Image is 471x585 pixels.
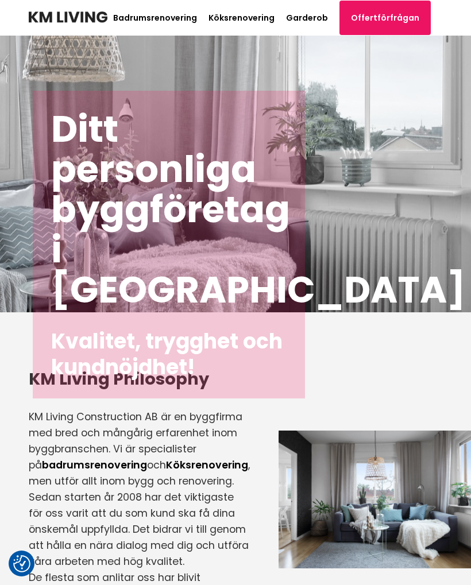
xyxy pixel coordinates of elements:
[51,109,287,310] h1: Ditt personliga byggföretag i [GEOGRAPHIC_DATA]
[29,367,250,390] h3: KM Living Philosophy
[13,555,30,572] img: Revisit consent button
[113,12,197,24] a: Badrumsrenovering
[339,1,431,35] a: Offertförfrågan
[42,458,147,472] a: badrumsrenovering
[51,328,287,380] h2: Kvalitet, trygghet och kundnöjdhet!
[29,489,250,569] p: Sedan starten år 2008 har det viktigaste för oss varit att du som kund ska få dina önskemål uppfy...
[286,12,328,24] a: Garderob
[29,11,107,23] img: KM Living
[209,12,275,24] a: Köksrenovering
[13,555,30,572] button: Samtyckesinställningar
[29,409,250,489] p: KM Living Construction AB är en byggfirma med bred och mångårig erfarenhet inom byggbranschen. Vi...
[166,458,248,472] a: Köksrenovering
